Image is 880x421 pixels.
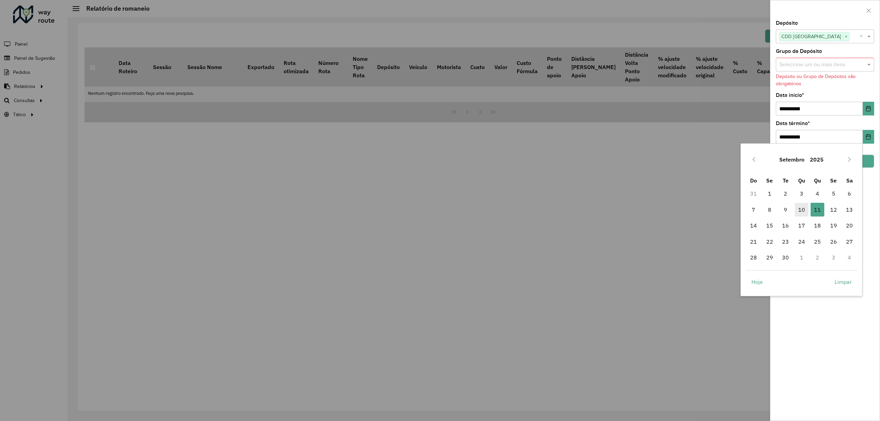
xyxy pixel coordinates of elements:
span: Limpar [835,278,852,286]
td: 27 [841,233,858,249]
span: 21 [747,235,760,248]
td: 10 [794,202,810,218]
span: 15 [763,219,777,232]
span: 4 [811,187,824,200]
span: 18 [811,219,824,232]
span: 26 [827,235,840,248]
button: Hoje [746,275,769,289]
td: 30 [778,250,794,265]
span: 8 [763,203,777,217]
td: 22 [762,233,778,249]
span: 11 [811,203,824,217]
td: 23 [778,233,794,249]
span: 10 [795,203,808,217]
span: 30 [779,251,792,264]
span: Clear all [860,32,866,41]
span: 12 [827,203,840,217]
formly-validation-message: Depósito ou Grupo de Depósitos são obrigatórios [776,74,856,86]
button: Choose Date [863,130,874,144]
span: Se [766,177,773,184]
button: Next Month [844,154,855,165]
td: 24 [794,233,810,249]
td: 20 [841,218,858,233]
span: 23 [779,235,792,248]
td: 12 [826,202,842,218]
td: 13 [841,202,858,218]
span: 14 [747,219,760,232]
td: 19 [826,218,842,233]
td: 5 [826,186,842,201]
span: 28 [747,251,760,264]
span: 27 [843,235,856,248]
td: 31 [746,186,762,201]
span: 9 [779,203,792,217]
button: Choose Date [863,102,874,115]
td: 8 [762,202,778,218]
td: 11 [810,202,826,218]
td: 1 [762,186,778,201]
span: 3 [795,187,808,200]
td: 1 [794,250,810,265]
button: Limpar [829,275,858,289]
button: Previous Month [748,154,759,165]
span: Qu [798,177,805,184]
td: 6 [841,186,858,201]
td: 21 [746,233,762,249]
span: 17 [795,219,808,232]
span: 24 [795,235,808,248]
span: Qu [814,177,821,184]
td: 16 [778,218,794,233]
span: × [843,33,849,41]
td: 17 [794,218,810,233]
td: 2 [778,186,794,201]
span: 2 [779,187,792,200]
span: 20 [843,219,856,232]
label: Data início [776,91,804,99]
td: 7 [746,202,762,218]
span: Do [750,177,757,184]
span: 5 [827,187,840,200]
span: 19 [827,219,840,232]
span: 7 [747,203,760,217]
td: 26 [826,233,842,249]
span: CDD [GEOGRAPHIC_DATA] [780,32,843,41]
label: Grupo de Depósito [776,47,822,55]
span: 6 [843,187,856,200]
span: Sa [846,177,853,184]
span: Hoje [751,278,763,286]
label: Data término [776,119,810,128]
button: Choose Year [807,151,826,168]
span: 29 [763,251,777,264]
div: Choose Date [740,143,862,296]
td: 28 [746,250,762,265]
td: 15 [762,218,778,233]
td: 29 [762,250,778,265]
span: 25 [811,235,824,248]
td: 14 [746,218,762,233]
span: 13 [843,203,856,217]
td: 9 [778,202,794,218]
td: 25 [810,233,826,249]
td: 3 [826,250,842,265]
span: Te [783,177,789,184]
td: 2 [810,250,826,265]
label: Depósito [776,19,798,27]
span: 22 [763,235,777,248]
span: Se [830,177,837,184]
span: 16 [779,219,792,232]
td: 3 [794,186,810,201]
td: 18 [810,218,826,233]
button: Choose Month [777,151,807,168]
span: 1 [763,187,777,200]
td: 4 [810,186,826,201]
td: 4 [841,250,858,265]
